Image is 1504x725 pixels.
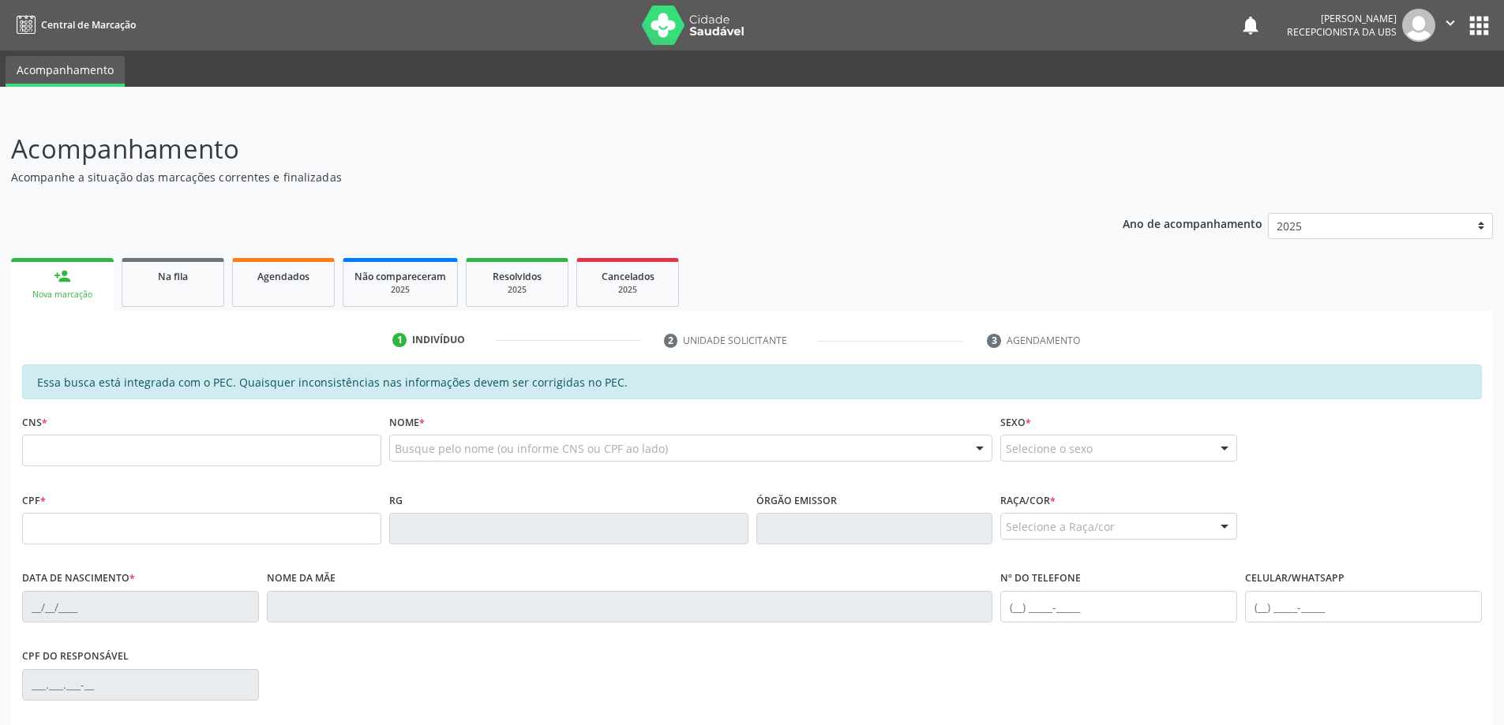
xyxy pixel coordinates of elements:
[1402,9,1435,42] img: img
[392,333,407,347] div: 1
[1006,440,1093,457] span: Selecione o sexo
[22,364,1482,399] div: Essa busca está integrada com o PEC. Quaisquer inconsistências nas informações devem ser corrigid...
[54,267,71,285] div: person_add
[1000,488,1056,513] label: Raça/cor
[1245,566,1345,591] label: Celular/WhatsApp
[1435,9,1465,42] button: 
[354,270,446,283] span: Não compareceram
[1123,213,1262,233] p: Ano de acompanhamento
[389,410,425,435] label: Nome
[478,284,557,296] div: 2025
[1465,12,1493,39] button: apps
[257,270,309,283] span: Agendados
[395,440,668,457] span: Busque pelo nome (ou informe CNS ou CPF ao lado)
[1287,12,1397,25] div: [PERSON_NAME]
[1240,14,1262,36] button: notifications
[41,18,136,32] span: Central de Marcação
[1287,25,1397,39] span: Recepcionista da UBS
[267,566,336,591] label: Nome da mãe
[22,566,135,591] label: Data de nascimento
[6,56,125,87] a: Acompanhamento
[11,12,136,38] a: Central de Marcação
[1245,591,1482,622] input: (__) _____-_____
[412,333,465,347] div: Indivíduo
[756,488,837,513] label: Órgão emissor
[11,169,1048,185] p: Acompanhe a situação das marcações correntes e finalizadas
[158,270,188,283] span: Na fila
[493,270,542,283] span: Resolvidos
[22,488,46,513] label: CPF
[602,270,654,283] span: Cancelados
[1442,14,1459,32] i: 
[588,284,667,296] div: 2025
[22,410,47,435] label: CNS
[389,488,403,513] label: RG
[22,669,259,701] input: ___.___.___-__
[354,284,446,296] div: 2025
[22,289,103,301] div: Nova marcação
[22,645,129,669] label: CPF do responsável
[1000,410,1031,435] label: Sexo
[1000,566,1081,591] label: Nº do Telefone
[1006,518,1115,535] span: Selecione a Raça/cor
[11,129,1048,169] p: Acompanhamento
[1000,591,1237,622] input: (__) _____-_____
[22,591,259,622] input: __/__/____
